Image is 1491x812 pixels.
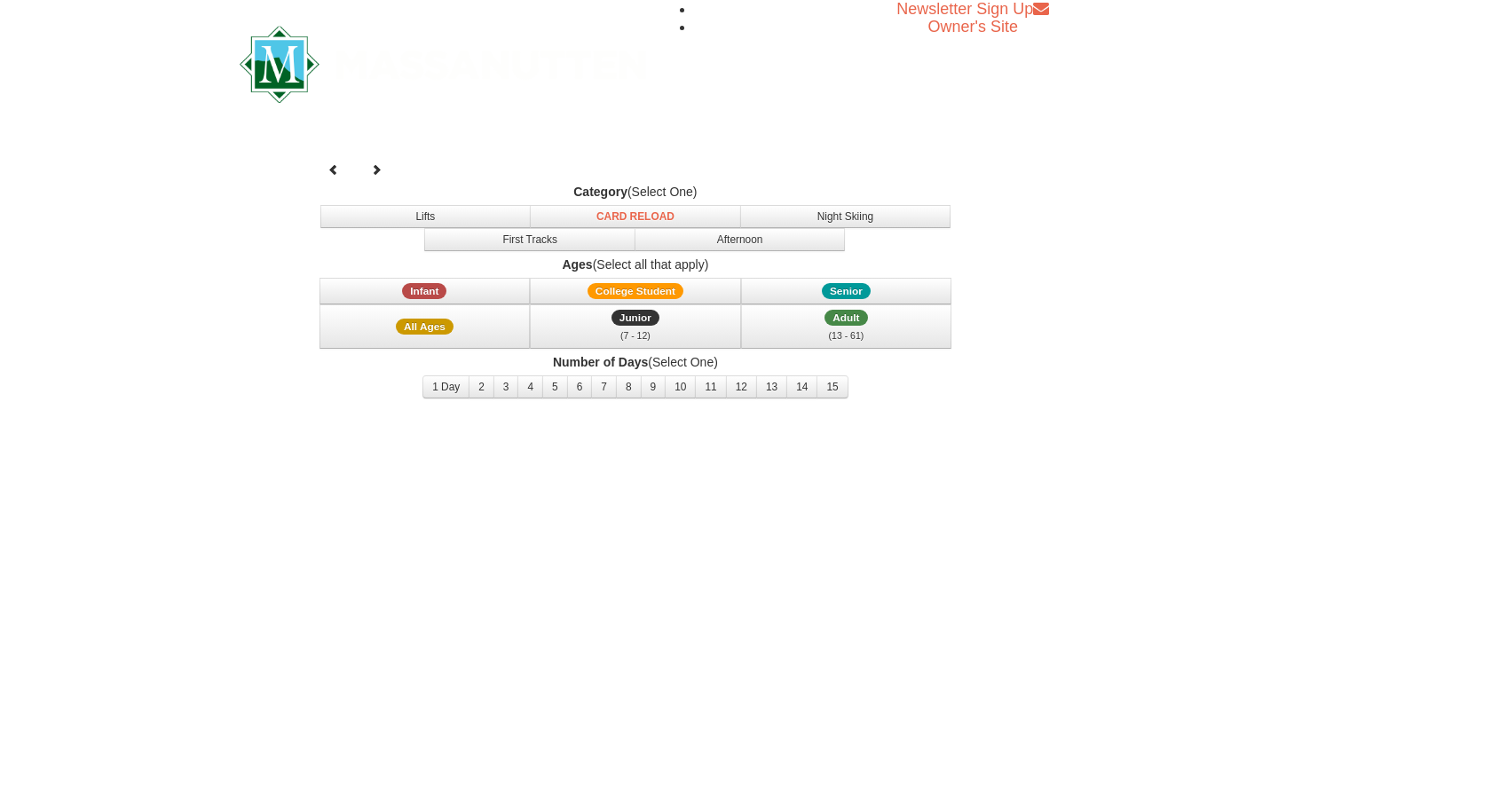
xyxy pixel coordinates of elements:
a: Owner's Site [928,18,1018,35]
button: 7 [591,375,617,398]
button: First Tracks [424,228,635,251]
span: Senior [822,283,871,299]
button: 1 Day [422,375,469,398]
button: 11 [695,375,726,398]
strong: Category [573,185,627,199]
span: College Student [588,283,683,299]
button: Night Skiing [740,205,951,228]
button: College Student [530,278,741,304]
button: 6 [567,375,593,398]
div: (13 - 61) [753,327,941,344]
button: 3 [493,375,519,398]
button: Lifts [320,205,532,228]
button: 8 [616,375,642,398]
button: Junior (7 - 12) [530,304,741,349]
strong: Ages [562,257,592,272]
button: 13 [756,375,787,398]
button: 5 [542,375,568,398]
label: (Select all that apply) [316,256,955,273]
button: 9 [641,375,667,398]
button: Card Reload [530,205,741,228]
button: 2 [469,375,494,398]
strong: Number of Days [553,355,648,369]
div: (7 - 12) [541,327,730,344]
img: Massanutten Resort Logo [240,26,646,103]
span: All Ages [396,319,454,335]
button: Senior [741,278,952,304]
span: Infant [402,283,446,299]
button: 12 [726,375,757,398]
button: 15 [816,375,848,398]
label: (Select One) [316,183,955,201]
button: 10 [665,375,696,398]
span: Adult [824,310,867,326]
button: Afternoon [635,228,846,251]
span: Junior [611,310,659,326]
button: 4 [517,375,543,398]
label: (Select One) [316,353,955,371]
button: 14 [786,375,817,398]
button: Adult (13 - 61) [741,304,952,349]
button: All Ages [319,304,531,349]
button: Infant [319,278,531,304]
a: Massanutten Resort [240,41,646,83]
